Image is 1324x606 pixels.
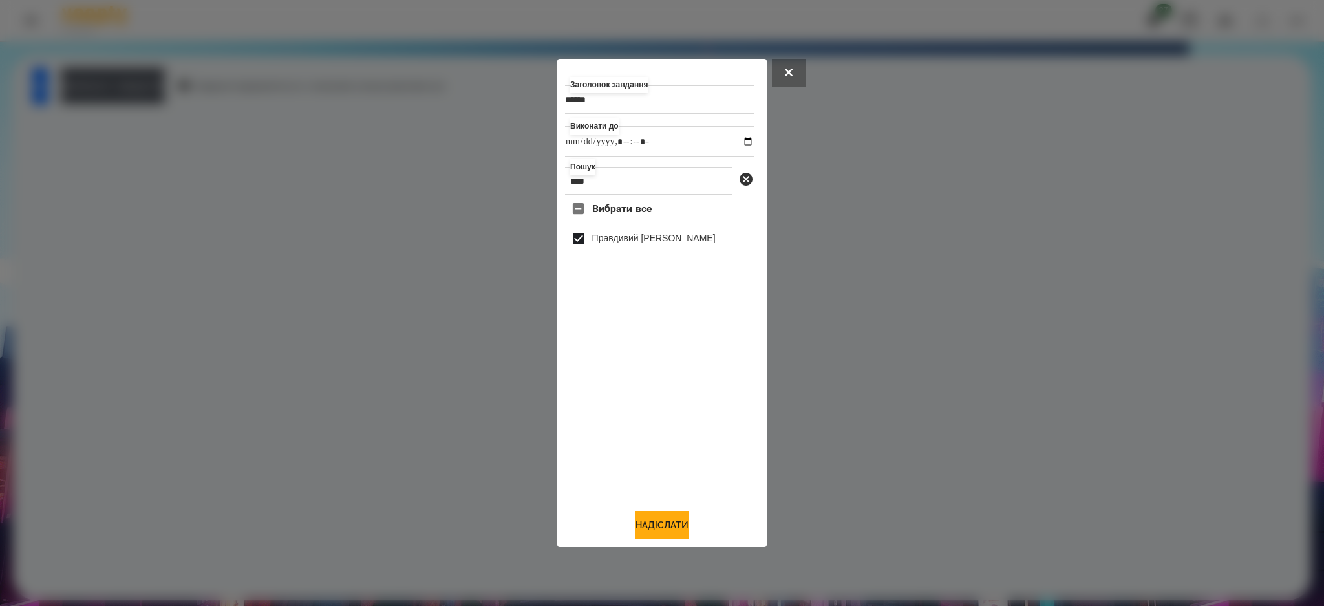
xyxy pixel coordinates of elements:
button: Надіслати [635,511,689,539]
label: Виконати до [570,118,619,135]
label: Заголовок завдання [570,77,648,93]
label: Правдивий [PERSON_NAME] [592,232,716,244]
span: Вибрати все [592,201,652,217]
label: Пошук [570,159,595,175]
